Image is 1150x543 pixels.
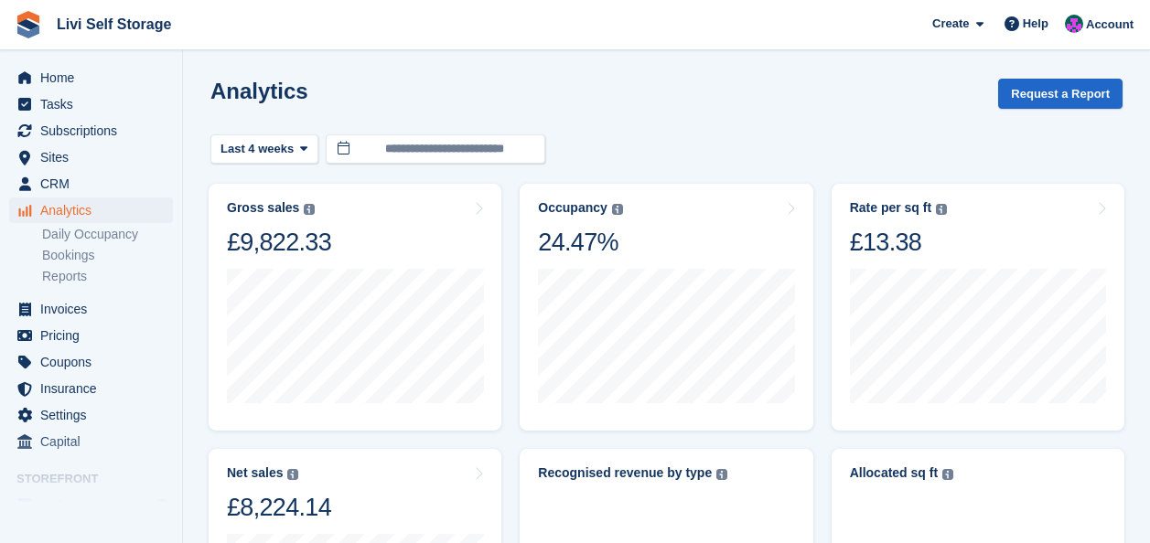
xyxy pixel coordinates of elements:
img: icon-info-grey-7440780725fd019a000dd9b08b2336e03edf1995a4989e88bcd33f0948082b44.svg [304,204,315,215]
a: menu [9,402,173,428]
a: menu [9,144,173,170]
span: Subscriptions [40,118,150,144]
a: menu [9,493,173,518]
div: Recognised revenue by type [538,465,712,481]
div: Rate per sq ft [850,200,931,216]
span: Insurance [40,376,150,401]
h2: Analytics [210,79,308,103]
span: Home [40,65,150,90]
span: Pricing [40,323,150,348]
img: icon-info-grey-7440780725fd019a000dd9b08b2336e03edf1995a4989e88bcd33f0948082b44.svg [936,204,947,215]
div: Occupancy [538,200,607,216]
a: Daily Occupancy [42,226,173,243]
a: menu [9,91,173,117]
a: menu [9,171,173,197]
button: Last 4 weeks [210,134,318,165]
span: Sites [40,144,150,170]
a: menu [9,429,173,454]
span: Analytics [40,197,150,223]
span: Coupons [40,349,150,375]
span: Tasks [40,91,150,117]
img: icon-info-grey-7440780725fd019a000dd9b08b2336e03edf1995a4989e88bcd33f0948082b44.svg [716,469,727,480]
a: Bookings [42,247,173,264]
a: menu [9,376,173,401]
img: icon-info-grey-7440780725fd019a000dd9b08b2336e03edf1995a4989e88bcd33f0948082b44.svg [612,204,623,215]
span: Account [1086,16,1134,34]
span: Settings [40,402,150,428]
a: Preview store [151,495,173,516]
a: menu [9,323,173,348]
a: Livi Self Storage [49,9,178,39]
a: menu [9,349,173,375]
span: Last 4 weeks [220,140,294,158]
div: £13.38 [850,227,947,258]
div: Gross sales [227,200,299,216]
div: £9,822.33 [227,227,331,258]
a: menu [9,118,173,144]
span: Storefront [16,470,182,488]
span: Help [1023,15,1048,33]
img: stora-icon-8386f47178a22dfd0bd8f6a31ec36ba5ce8667c1dd55bd0f319d3a0aa187defe.svg [15,11,42,38]
div: Net sales [227,465,283,481]
img: icon-info-grey-7440780725fd019a000dd9b08b2336e03edf1995a4989e88bcd33f0948082b44.svg [942,469,953,480]
span: Create [932,15,969,33]
a: menu [9,296,173,322]
img: Graham Cameron [1065,15,1083,33]
div: Allocated sq ft [850,465,938,481]
span: CRM [40,171,150,197]
button: Request a Report [998,79,1123,109]
span: Capital [40,429,150,454]
a: menu [9,197,173,223]
a: menu [9,65,173,90]
div: £8,224.14 [227,492,331,523]
a: Reports [42,268,173,285]
div: 24.47% [538,227,622,258]
img: icon-info-grey-7440780725fd019a000dd9b08b2336e03edf1995a4989e88bcd33f0948082b44.svg [287,469,298,480]
span: Online Store [40,493,150,518]
span: Invoices [40,296,150,322]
